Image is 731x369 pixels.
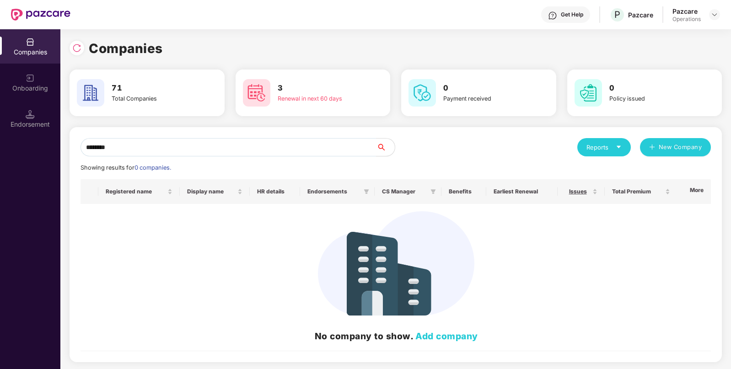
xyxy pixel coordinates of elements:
th: Registered name [98,179,180,204]
span: filter [429,186,438,197]
span: filter [364,189,369,194]
img: svg+xml;base64,PHN2ZyB4bWxucz0iaHR0cDovL3d3dy53My5vcmcvMjAwMC9zdmciIHdpZHRoPSI2MCIgaGVpZ2h0PSI2MC... [408,79,436,107]
span: caret-down [616,144,622,150]
th: Display name [180,179,250,204]
th: Earliest Renewal [486,179,557,204]
th: Benefits [441,179,487,204]
div: Operations [672,16,701,23]
button: plusNew Company [640,138,711,156]
img: svg+xml;base64,PHN2ZyBpZD0iQ29tcGFuaWVzIiB4bWxucz0iaHR0cDovL3d3dy53My5vcmcvMjAwMC9zdmciIHdpZHRoPS... [26,37,35,47]
span: Registered name [106,188,166,195]
th: More [677,179,711,204]
h3: 3 [278,82,356,94]
img: New Pazcare Logo [11,9,70,21]
h3: 0 [443,82,522,94]
span: Total Premium [612,188,663,195]
h1: Companies [89,38,163,59]
div: Policy issued [609,94,688,103]
span: 0 companies. [134,164,171,171]
th: Issues [558,179,605,204]
div: Pazcare [672,7,701,16]
span: New Company [659,143,702,152]
div: Get Help [561,11,583,18]
img: svg+xml;base64,PHN2ZyB4bWxucz0iaHR0cDovL3d3dy53My5vcmcvMjAwMC9zdmciIHdpZHRoPSI2MCIgaGVpZ2h0PSI2MC... [243,79,270,107]
button: search [376,138,395,156]
span: Issues [565,188,591,195]
img: svg+xml;base64,PHN2ZyB3aWR0aD0iMjAiIGhlaWdodD0iMjAiIHZpZXdCb3g9IjAgMCAyMCAyMCIgZmlsbD0ibm9uZSIgeG... [26,74,35,83]
span: CS Manager [382,188,427,195]
h3: 71 [112,82,190,94]
h2: No company to show. [88,329,704,343]
img: svg+xml;base64,PHN2ZyB4bWxucz0iaHR0cDovL3d3dy53My5vcmcvMjAwMC9zdmciIHdpZHRoPSI2MCIgaGVpZ2h0PSI2MC... [575,79,602,107]
span: search [376,144,395,151]
img: svg+xml;base64,PHN2ZyBpZD0iRHJvcGRvd24tMzJ4MzIiIHhtbG5zPSJodHRwOi8vd3d3LnczLm9yZy8yMDAwL3N2ZyIgd2... [711,11,718,18]
span: Display name [187,188,236,195]
th: Total Premium [605,179,677,204]
img: svg+xml;base64,PHN2ZyB4bWxucz0iaHR0cDovL3d3dy53My5vcmcvMjAwMC9zdmciIHdpZHRoPSIzNDIiIGhlaWdodD0iMj... [318,211,474,316]
span: filter [430,189,436,194]
a: Add company [415,331,478,342]
div: Pazcare [628,11,653,19]
span: Showing results for [81,164,171,171]
span: plus [649,144,655,151]
img: svg+xml;base64,PHN2ZyBpZD0iSGVscC0zMngzMiIgeG1sbnM9Imh0dHA6Ly93d3cudzMub3JnLzIwMDAvc3ZnIiB3aWR0aD... [548,11,557,20]
div: Payment received [443,94,522,103]
span: filter [362,186,371,197]
img: svg+xml;base64,PHN2ZyB3aWR0aD0iMTQuNSIgaGVpZ2h0PSIxNC41IiB2aWV3Qm94PSIwIDAgMTYgMTYiIGZpbGw9Im5vbm... [26,110,35,119]
img: svg+xml;base64,PHN2ZyBpZD0iUmVsb2FkLTMyeDMyIiB4bWxucz0iaHR0cDovL3d3dy53My5vcmcvMjAwMC9zdmciIHdpZH... [72,43,81,53]
span: P [614,9,620,20]
div: Renewal in next 60 days [278,94,356,103]
h3: 0 [609,82,688,94]
th: HR details [250,179,301,204]
div: Reports [586,143,622,152]
div: Total Companies [112,94,190,103]
span: Endorsements [307,188,360,195]
img: svg+xml;base64,PHN2ZyB4bWxucz0iaHR0cDovL3d3dy53My5vcmcvMjAwMC9zdmciIHdpZHRoPSI2MCIgaGVpZ2h0PSI2MC... [77,79,104,107]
